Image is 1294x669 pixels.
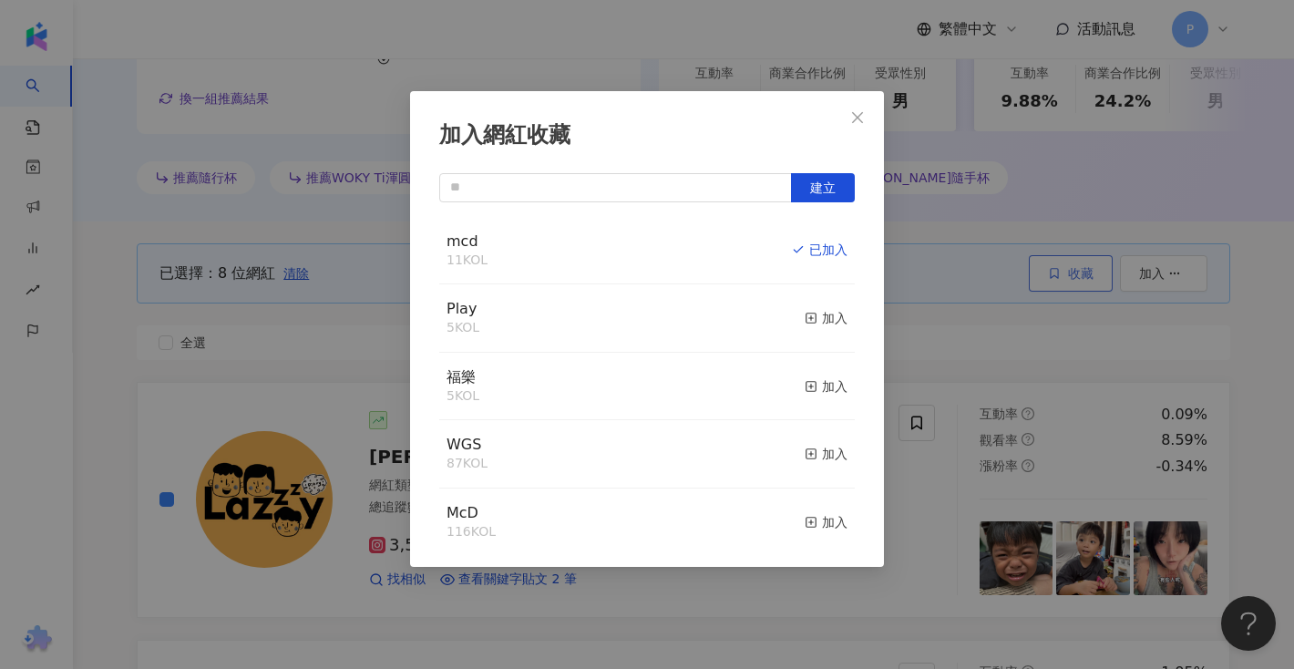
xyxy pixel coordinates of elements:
span: 建立 [810,180,836,195]
span: McD [447,504,478,521]
div: 11 KOL [447,252,488,270]
button: Close [839,99,876,136]
div: 加入 [805,512,847,532]
div: 加入網紅收藏 [439,120,855,151]
a: WGS [447,437,481,452]
div: 加入 [805,376,847,396]
span: 福樂 [447,368,476,386]
span: Play [447,300,477,317]
a: McD [447,506,478,520]
button: 加入 [805,503,847,541]
span: mcd [447,232,478,250]
span: close [850,110,865,125]
div: 加入 [805,444,847,464]
span: WGS [447,436,481,453]
a: mcd [447,234,478,249]
button: 加入 [805,367,847,406]
div: 加入 [805,308,847,328]
div: 已加入 [792,240,847,260]
div: 116 KOL [447,523,496,541]
a: Play [447,302,477,316]
div: 87 KOL [447,455,488,473]
button: 加入 [805,299,847,337]
div: 5 KOL [447,319,479,337]
button: 已加入 [792,232,847,270]
a: 福樂 [447,370,476,385]
button: 建立 [791,173,855,202]
div: 5 KOL [447,387,479,406]
button: 加入 [805,435,847,473]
